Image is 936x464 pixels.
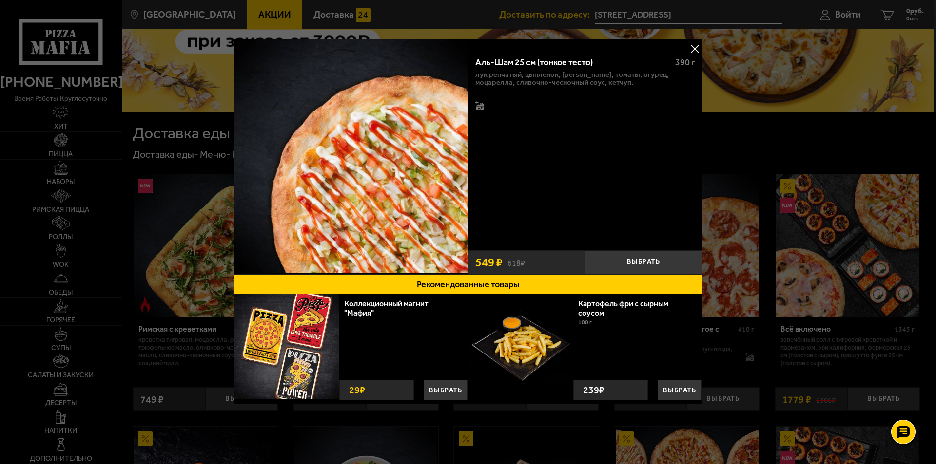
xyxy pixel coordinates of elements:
[234,274,702,294] button: Рекомендованные товары
[347,380,368,400] strong: 29 ₽
[475,57,667,68] div: Аль-Шам 25 см (тонкое тесто)
[475,257,503,268] span: 549 ₽
[234,39,468,273] img: Аль-Шам 25 см (тонкое тесто)
[234,39,468,274] a: Аль-Шам 25 см (тонкое тесто)
[344,299,429,317] a: Коллекционный магнит "Мафия"
[581,380,607,400] strong: 239 ₽
[507,257,525,267] s: 618 ₽
[578,299,668,317] a: Картофель фри с сырным соусом
[475,71,695,86] p: лук репчатый, цыпленок, [PERSON_NAME], томаты, огурец, моцарелла, сливочно-чесночный соус, кетчуп.
[424,380,468,400] button: Выбрать
[658,380,702,400] button: Выбрать
[585,250,702,274] button: Выбрать
[675,57,695,68] span: 390 г
[578,319,592,326] span: 100 г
